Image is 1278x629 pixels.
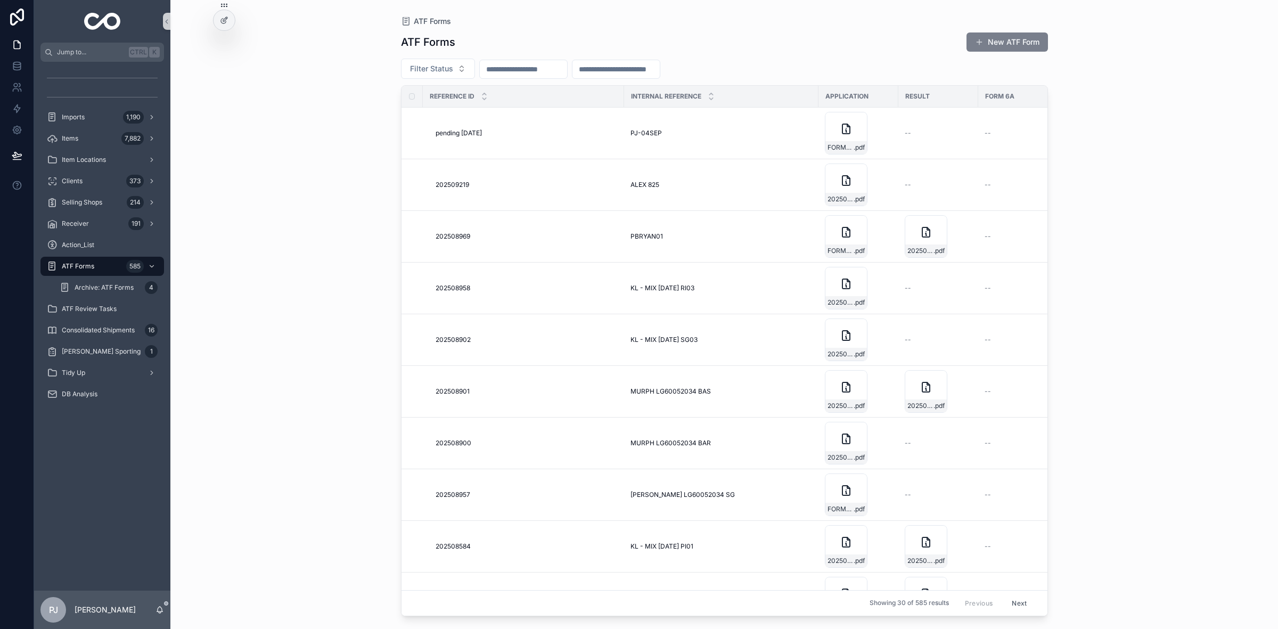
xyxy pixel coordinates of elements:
span: -- [985,542,991,551]
a: ATF Review Tasks [40,299,164,318]
span: 202509219-FORM6PARTI-SUBMITTED-[PERSON_NAME]-825 [828,195,854,203]
a: PERMIT-PENDING-FORM6PARTI-PENDING-RESEARCH-KL---MIX-[DATE]-SG02.pdf.pdf [825,577,892,619]
div: 4 [145,281,158,294]
span: [PERSON_NAME] Sporting [62,347,141,356]
span: .pdf [854,402,865,410]
span: ATF Forms [62,262,94,271]
a: KL - MIX [DATE] PI01 [630,542,812,551]
a: -- [985,336,1052,344]
span: 202509219 [436,181,469,189]
a: -- [985,542,1052,551]
span: Archive: ATF Forms [75,283,134,292]
a: 202508969 [436,232,618,241]
span: FORM6PARTI-SUBMITTED-[PERSON_NAME]-LG60052034-SG [828,505,854,513]
h1: ATF Forms [401,35,455,50]
span: Reference ID [430,92,474,101]
span: .pdf [854,505,865,513]
span: .pdf [854,298,865,307]
span: Receiver [62,219,89,228]
a: Tidy Up [40,363,164,382]
a: -- [985,232,1052,241]
span: KL - MIX [DATE] RI03 [630,284,694,292]
a: 202508902-FORM6PARTI-SUBMITTED-KL---MIX-[DATE]-SG03.pdf.pdf [825,318,892,361]
a: Consolidated Shipments16 [40,321,164,340]
a: Selling Shops214 [40,193,164,212]
span: 202508957 [436,491,470,499]
a: Items7,882 [40,129,164,148]
span: KL - MIX [DATE] SG03 [630,336,698,344]
span: Ctrl [129,47,148,58]
div: 7,882 [121,132,144,145]
a: -- [905,439,972,447]
span: Item Locations [62,156,106,164]
span: 202508969 [436,232,470,241]
a: -- [985,491,1052,499]
span: Jump to... [57,48,125,56]
span: .pdf [854,247,865,255]
span: Consolidated Shipments [62,326,135,334]
span: Selling Shops [62,198,102,207]
span: 202508958 [436,284,470,292]
a: 202508901-FORM6PARTI-SUBMITTED-MURPH-LG60052034-BAS.pdf.pdf [825,370,892,413]
a: -- [905,336,972,344]
span: -- [985,284,991,292]
a: MURPH LG60052034 BAS [630,387,812,396]
a: DB Analysis [40,385,164,404]
span: ATF Review Tasks [62,305,117,313]
a: -- [905,181,972,189]
img: App logo [84,13,121,30]
a: PJ-04SEP [630,129,812,137]
span: 202508901 [436,387,470,396]
a: 202508969-Permit.pdf [905,215,972,258]
span: 202508584-FORM6PARTI-SUBMITTED-KL---MIX-[DATE]-PI01.pdf [828,557,854,565]
a: Imports1,190 [40,108,164,127]
a: -- [905,491,972,499]
div: scrollable content [34,62,170,418]
span: 202508902 [436,336,471,344]
a: -- [905,129,972,137]
span: Result [905,92,930,101]
span: -- [905,336,911,344]
button: Select Button [401,59,475,79]
a: -- [985,181,1052,189]
span: ALEX 825 [630,181,659,189]
span: 202508900 [436,439,471,447]
span: PBRYAN01 [630,232,663,241]
a: 202509219 [436,181,618,189]
a: -- [985,439,1052,447]
span: .pdf [854,143,865,152]
span: Showing 30 of 585 results [870,599,949,608]
a: Clients373 [40,171,164,191]
a: Archive: ATF Forms4 [53,278,164,297]
a: Item Locations [40,150,164,169]
span: PJ-04SEP [630,129,662,137]
span: Form 6A [985,92,1014,101]
span: -- [905,491,911,499]
div: 16 [145,324,158,337]
span: -- [985,129,991,137]
span: Action_List [62,241,94,249]
a: 202508902 [436,336,618,344]
a: [PERSON_NAME] LG60052034 SG [630,491,812,499]
a: 202508901-FORM6PARTI-APPROVED-MURPH-LG60052034-BAS.pdf.pdf [905,370,972,413]
div: 1 [145,345,158,358]
a: -- [985,387,1052,396]
a: 202508597-FORM6PARTI-APPROVED-KL---MIX-[DATE]-SG02.pdf.pdf [905,577,972,619]
span: -- [985,439,991,447]
a: Action_List [40,235,164,255]
button: Next [1004,595,1034,611]
a: 202509219-FORM6PARTI-SUBMITTED-[PERSON_NAME]-825.pdf [825,164,892,206]
span: ATF Forms [414,16,451,27]
a: FORM6PARTI-PENDING-RESEARCH-PJ-04SEP.pdf [825,112,892,154]
a: 202508958 [436,284,618,292]
div: 585 [126,260,144,273]
span: 202508958-FORM6PARTI-SUBMITTED-KL---MIX-[DATE]-RI03.pdf [828,298,854,307]
a: ATF Forms [401,16,451,27]
a: 202508900-FORM6PARTI-SUBMITTED-MURPH-LG60052034-BAR.pdf.pdf [825,422,892,464]
span: 202508584 [907,557,933,565]
span: DB Analysis [62,390,97,398]
span: .pdf [933,247,945,255]
a: 202508584.pdf [905,525,972,568]
span: Items [62,134,78,143]
span: PJ [49,603,58,616]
